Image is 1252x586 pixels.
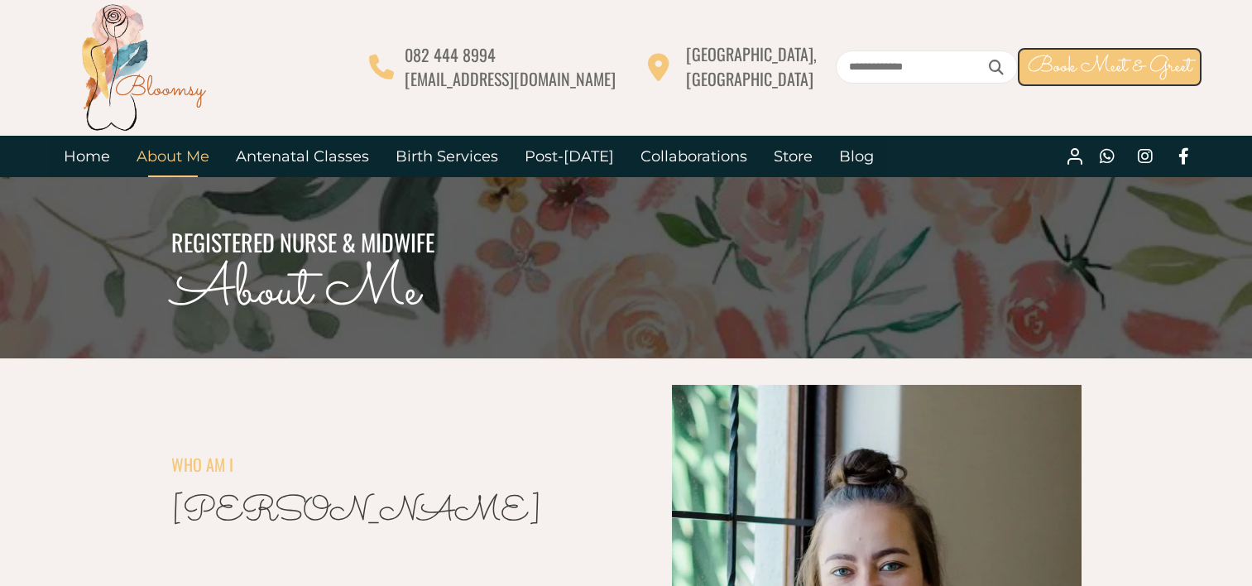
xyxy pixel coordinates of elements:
span: Book Meet & Greet [1028,50,1192,83]
a: Store [760,136,826,177]
a: Book Meet & Greet [1018,48,1202,86]
a: Birth Services [382,136,511,177]
a: Antenatal Classes [223,136,382,177]
span: [EMAIL_ADDRESS][DOMAIN_NAME] [405,66,616,91]
a: About Me [123,136,223,177]
span: [GEOGRAPHIC_DATA], [686,41,817,66]
a: Blog [826,136,887,177]
a: Post-[DATE] [511,136,627,177]
span: [GEOGRAPHIC_DATA] [686,66,813,91]
span: About Me [171,248,420,335]
span: REGISTERED NURSE & MIDWIFE [171,225,434,259]
a: Collaborations [627,136,760,177]
a: Home [50,136,123,177]
span: [PERSON_NAME] [171,488,541,538]
img: Bloomsy [77,1,209,133]
span: 082 444 8994 [405,42,496,67]
span: WHO AM I [171,452,233,477]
